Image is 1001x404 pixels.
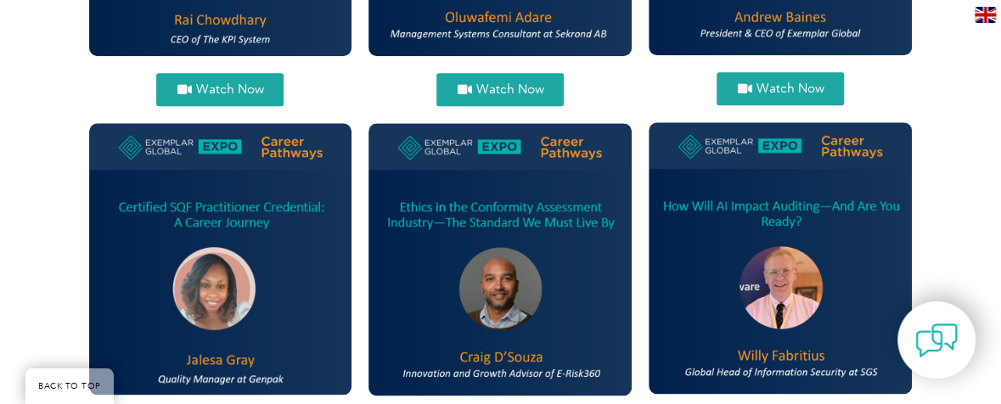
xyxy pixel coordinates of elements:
span: Watch Now [195,83,263,96]
img: willy [649,122,912,394]
img: contact-chat.png [915,319,958,362]
a: Watch Now [156,73,284,106]
a: BACK TO TOP [25,368,114,404]
img: Jelesa SQF [89,123,352,396]
span: Watch Now [475,83,543,96]
a: Watch Now [717,72,844,105]
img: en [975,7,996,23]
a: Watch Now [436,73,564,106]
img: craig [368,123,632,396]
span: Watch Now [756,82,824,95]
